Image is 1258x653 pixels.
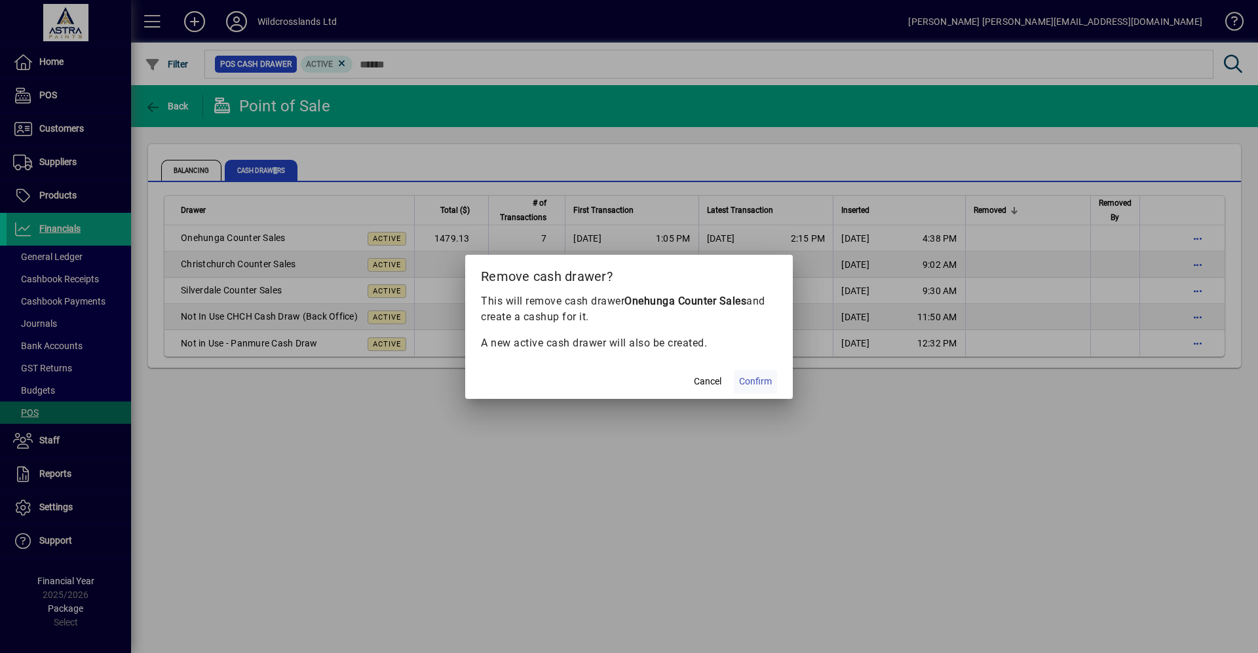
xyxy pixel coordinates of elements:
[694,375,721,388] span: Cancel
[481,335,777,351] p: A new active cash drawer will also be created.
[465,255,793,293] h2: Remove cash drawer?
[481,293,777,325] p: This will remove cash drawer and create a cashup for it.
[739,375,772,388] span: Confirm
[624,295,746,307] b: Onehunga Counter Sales
[687,370,729,394] button: Cancel
[734,370,777,394] button: Confirm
